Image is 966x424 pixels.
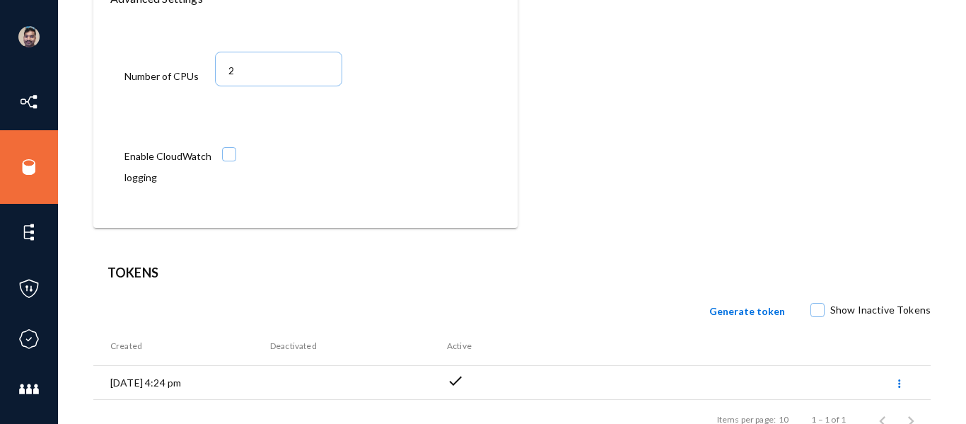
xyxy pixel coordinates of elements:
[124,50,215,103] div: Number of CPUs
[698,297,796,326] button: Generate token
[18,328,40,350] img: icon-compliance.svg
[93,366,270,400] td: [DATE] 4:24 pm
[18,26,40,47] img: ACg8ocK1ZkZ6gbMmCU1AeqPIsBvrTWeY1xNXvgxNjkUXxjcqAiPEIvU=s96-c
[93,326,270,366] th: Created
[830,299,931,321] span: Show Inactive Tokens
[447,326,789,366] th: Active
[18,91,40,113] img: icon-inventory.svg
[447,372,464,389] span: check
[18,222,40,243] img: icon-elements.svg
[270,326,447,366] th: Deactivated
[18,379,40,400] img: icon-members.svg
[709,305,785,317] span: Generate token
[228,64,335,77] input: 1-64
[18,156,40,178] img: icon-sources.svg
[18,278,40,299] img: icon-policies.svg
[107,263,916,282] header: Tokens
[124,146,215,188] div: Enable CloudWatch logging
[93,21,518,228] div: Advanced Settings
